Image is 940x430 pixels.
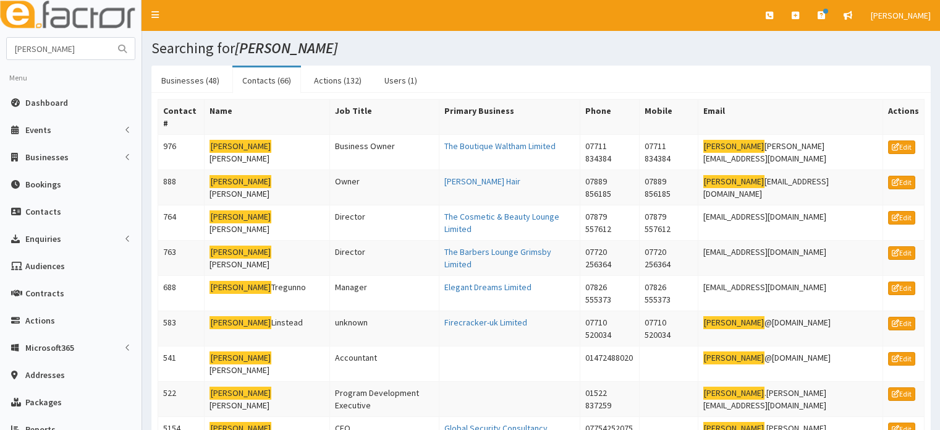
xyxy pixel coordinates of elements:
[329,170,439,205] td: Owner
[580,205,639,241] td: 07879 557612
[7,38,111,59] input: Search...
[205,135,329,170] td: [PERSON_NAME]
[25,260,65,272] span: Audiences
[329,311,439,346] td: unknown
[158,382,205,417] td: 522
[210,351,271,364] mark: [PERSON_NAME]
[444,176,520,187] a: [PERSON_NAME] Hair
[888,387,915,401] a: Edit
[25,342,74,353] span: Microsoft365
[205,346,329,382] td: [PERSON_NAME]
[639,100,698,135] th: Mobile
[698,276,883,311] td: [EMAIL_ADDRESS][DOMAIN_NAME]
[25,233,61,244] span: Enquiries
[158,205,205,241] td: 764
[580,276,639,311] td: 07826 555373
[329,346,439,382] td: Accountant
[158,135,205,170] td: 976
[25,369,65,381] span: Addresses
[329,135,439,170] td: Business Owner
[698,241,883,276] td: [EMAIL_ADDRESS][DOMAIN_NAME]
[210,316,271,329] mark: [PERSON_NAME]
[205,311,329,346] td: Linstead
[205,382,329,417] td: [PERSON_NAME]
[158,241,205,276] td: 763
[639,241,698,276] td: 07720 256364
[235,38,337,58] i: [PERSON_NAME]
[698,382,883,417] td: .[PERSON_NAME][EMAIL_ADDRESS][DOMAIN_NAME]
[329,382,439,417] td: Program Development Executive
[703,175,765,188] mark: [PERSON_NAME]
[639,276,698,311] td: 07826 555373
[158,170,205,205] td: 888
[698,100,883,135] th: Email
[888,176,915,189] a: Edit
[703,387,765,400] mark: [PERSON_NAME]
[703,140,765,153] mark: [PERSON_NAME]
[888,211,915,225] a: Edit
[210,140,271,153] mark: [PERSON_NAME]
[580,346,639,382] td: 01472488020
[580,100,639,135] th: Phone
[25,97,68,108] span: Dashboard
[210,281,271,294] mark: [PERSON_NAME]
[210,210,271,223] mark: [PERSON_NAME]
[580,382,639,417] td: 01522 837259
[25,179,61,190] span: Bookings
[210,175,271,188] mark: [PERSON_NAME]
[580,311,639,346] td: 07710 520034
[25,152,69,163] span: Businesses
[205,205,329,241] td: [PERSON_NAME]
[329,241,439,276] td: Director
[444,317,527,328] a: Firecracker-uk Limited
[888,317,915,330] a: Edit
[580,170,639,205] td: 07889 856185
[329,100,439,135] th: Job Title
[205,170,329,205] td: [PERSON_NAME]
[304,67,371,93] a: Actions (132)
[580,135,639,170] td: 07711 834384
[444,246,551,270] a: The Barbers Lounge Grimsby Limited
[698,205,883,241] td: [EMAIL_ADDRESS][DOMAIN_NAME]
[25,124,51,135] span: Events
[232,67,301,93] a: Contacts (66)
[871,10,931,21] span: [PERSON_NAME]
[698,170,883,205] td: [EMAIL_ADDRESS][DOMAIN_NAME]
[888,352,915,366] a: Edit
[444,140,556,152] a: The Boutique Waltham Limited
[375,67,427,93] a: Users (1)
[439,100,580,135] th: Primary Business
[698,346,883,382] td: @[DOMAIN_NAME]
[151,67,229,93] a: Businesses (48)
[703,351,765,364] mark: [PERSON_NAME]
[151,40,931,56] h1: Searching for
[888,282,915,295] a: Edit
[883,100,924,135] th: Actions
[444,282,531,293] a: Elegant Dreams Limited
[698,135,883,170] td: [PERSON_NAME][EMAIL_ADDRESS][DOMAIN_NAME]
[703,316,765,329] mark: [PERSON_NAME]
[205,241,329,276] td: [PERSON_NAME]
[158,346,205,382] td: 541
[25,315,55,326] span: Actions
[888,140,915,154] a: Edit
[888,246,915,260] a: Edit
[639,170,698,205] td: 07889 856185
[25,288,64,299] span: Contracts
[25,397,62,408] span: Packages
[205,100,329,135] th: Name
[639,311,698,346] td: 07710 520034
[329,205,439,241] td: Director
[210,387,271,400] mark: [PERSON_NAME]
[25,206,61,217] span: Contacts
[639,135,698,170] td: 07711 834384
[158,100,205,135] th: Contact #
[210,246,271,259] mark: [PERSON_NAME]
[444,211,559,234] a: The Cosmetic & Beauty Lounge Limited
[158,276,205,311] td: 688
[158,311,205,346] td: 583
[639,205,698,241] td: 07879 557612
[205,276,329,311] td: Tregunno
[329,276,439,311] td: Manager
[698,311,883,346] td: @[DOMAIN_NAME]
